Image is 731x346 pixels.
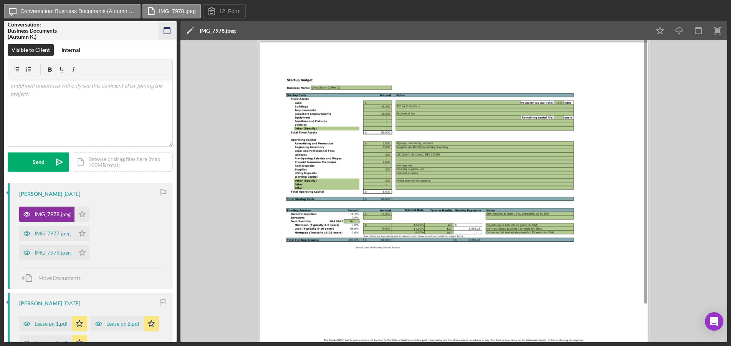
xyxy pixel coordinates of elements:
div: Conversation: Business Documents (Autumn K.) [8,22,61,40]
button: Send [8,152,69,172]
button: IMG_7979.jpeg [19,245,90,260]
button: Lease pg 1.pdf [19,316,87,331]
time: 2025-08-13 13:50 [63,191,80,197]
time: 2025-08-08 23:21 [63,300,80,306]
div: Send [33,152,45,172]
button: IMG_7977.jpeg [19,226,90,241]
div: [PERSON_NAME] [19,191,62,197]
button: Visible to Client [8,44,54,56]
button: IMG_7978.jpeg [19,207,90,222]
div: IMG_7977.jpeg [35,230,71,237]
div: Lease pg 3.pdf [35,340,68,346]
div: Open Intercom Messenger [705,312,723,331]
img: Preview [180,40,727,342]
div: IMG_7978.jpeg [35,211,71,217]
button: Internal [58,44,84,56]
label: IMG_7978.jpeg [159,8,196,14]
label: Conversation: Business Documents (Autumn K.) [20,8,136,14]
div: Lease pg 2.pdf [106,321,140,327]
div: [PERSON_NAME] [19,300,62,306]
div: IMG_7978.jpeg [200,28,236,34]
button: 12. Form [203,4,246,18]
div: IMG_7979.jpeg [35,250,71,256]
div: Lease pg 1.pdf [35,321,68,327]
button: Conversation: Business Documents (Autumn K.) [4,4,141,18]
div: Internal [61,44,80,56]
button: IMG_7978.jpeg [142,4,201,18]
label: 12. Form [219,8,241,14]
div: Visible to Client [12,44,50,56]
button: Move Documents [19,268,88,288]
span: Move Documents [38,275,81,281]
button: Lease pg 2.pdf [91,316,159,331]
